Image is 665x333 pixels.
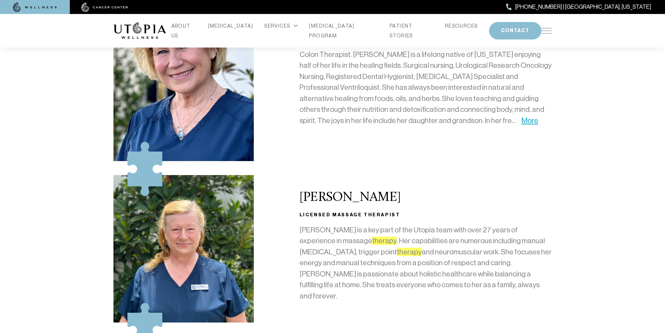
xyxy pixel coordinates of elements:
[171,21,197,41] a: ABOUT US
[264,21,298,31] div: SERVICES
[300,225,552,302] p: [PERSON_NAME] is a key part of the Utopia team with over 27 years of experience in massage . Her ...
[113,22,166,39] img: logo
[127,142,162,196] img: icon
[397,248,422,256] em: therapy
[489,22,541,39] button: CONTACT
[522,116,538,125] a: More
[541,28,552,34] img: icon-hamburger
[300,190,552,205] h2: [PERSON_NAME]
[390,21,434,41] a: PATIENT STORIES
[300,38,552,126] p: [PERSON_NAME] is a Licensed Massage therapist (#MA30615) and licensed Colon Therapist. [PERSON_NA...
[81,2,128,12] img: cancer center
[506,2,651,12] a: [PHONE_NUMBER] | [GEOGRAPHIC_DATA], [US_STATE]
[372,237,397,245] em: therapy
[515,2,651,12] span: [PHONE_NUMBER] | [GEOGRAPHIC_DATA], [US_STATE]
[13,2,57,12] img: wellness
[300,211,552,219] h3: Licensed Massage Therapist
[208,21,253,31] a: [MEDICAL_DATA]
[309,21,378,41] a: [MEDICAL_DATA] PROGRAM
[445,21,478,31] a: RESOURCES
[113,175,254,322] img: IMG_0210-resized.jpg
